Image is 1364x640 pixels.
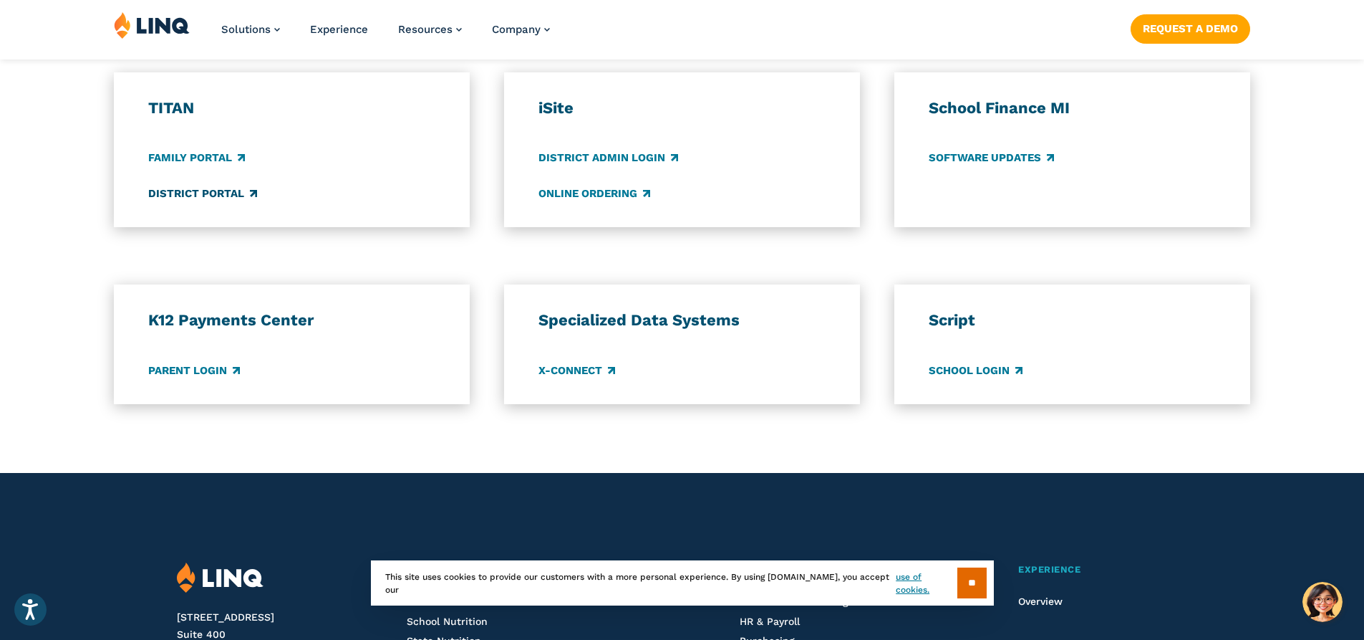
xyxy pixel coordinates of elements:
span: Experience [1018,564,1080,575]
h3: iSite [538,98,826,118]
nav: Button Navigation [1131,11,1250,43]
img: LINQ | K‑12 Software [177,563,263,593]
a: Online Ordering [538,186,650,201]
a: use of cookies. [896,570,957,596]
img: LINQ | K‑12 Software [114,11,190,39]
div: This site uses cookies to provide our customers with a more personal experience. By using [DOMAIN... [371,560,994,606]
span: Solutions [221,23,271,36]
span: Company [492,23,541,36]
a: Software Updates [929,151,1054,166]
a: Company [492,23,550,36]
a: Request a Demo [1131,14,1250,43]
h3: TITAN [148,98,436,118]
a: Family Portal [148,151,245,166]
a: District Admin Login [538,151,678,166]
a: X-Connect [538,363,615,378]
h3: School Finance MI [929,98,1217,118]
a: Experience [1018,563,1186,578]
a: Solutions [221,23,280,36]
a: District Portal [148,186,257,201]
a: Parent Login [148,363,240,378]
button: Hello, have a question? Let’s chat. [1302,582,1343,622]
nav: Primary Navigation [221,11,550,59]
h3: Script [929,310,1217,330]
h3: K12 Payments Center [148,310,436,330]
h3: Specialized Data Systems [538,310,826,330]
a: Experience [310,23,368,36]
a: Resources [398,23,462,36]
span: Resources [398,23,453,36]
a: School Login [929,363,1022,378]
